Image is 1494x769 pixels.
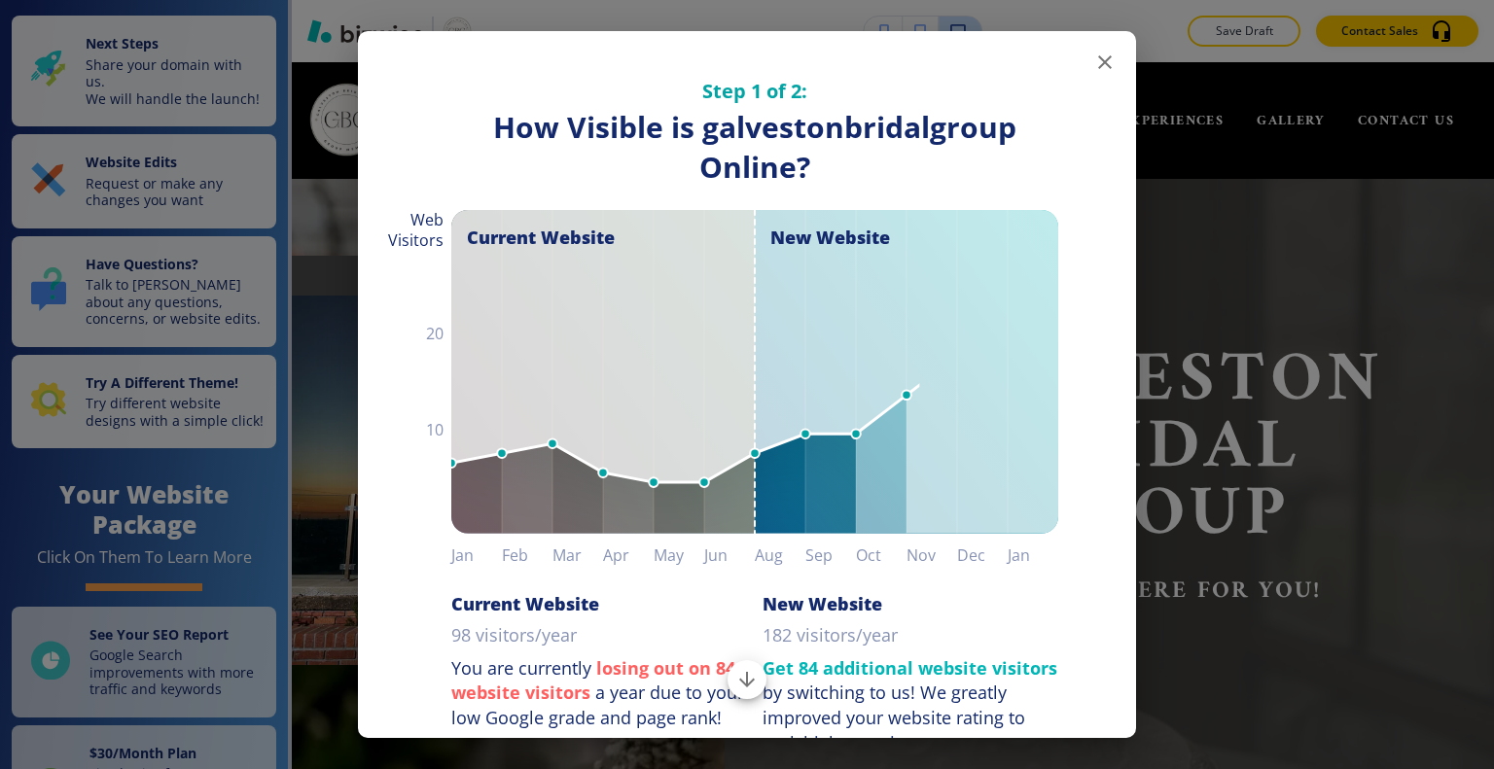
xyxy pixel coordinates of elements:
[1008,542,1058,569] h6: Jan
[451,656,747,731] p: You are currently a year due to your low Google grade and page rank!
[755,542,805,569] h6: Aug
[763,656,1057,680] strong: Get 84 additional website visitors
[957,542,1008,569] h6: Dec
[763,592,882,615] h6: New Website
[552,542,603,569] h6: Mar
[763,623,898,648] p: 182 visitors/year
[603,542,654,569] h6: Apr
[451,623,577,648] p: 98 visitors/year
[451,592,599,615] h6: Current Website
[907,542,957,569] h6: Nov
[704,542,755,569] h6: Jun
[451,656,735,705] strong: losing out on 84 website visitors
[502,542,552,569] h6: Feb
[451,542,502,569] h6: Jan
[728,660,766,699] button: Scroll to bottom
[805,542,856,569] h6: Sep
[654,542,704,569] h6: May
[856,542,907,569] h6: Oct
